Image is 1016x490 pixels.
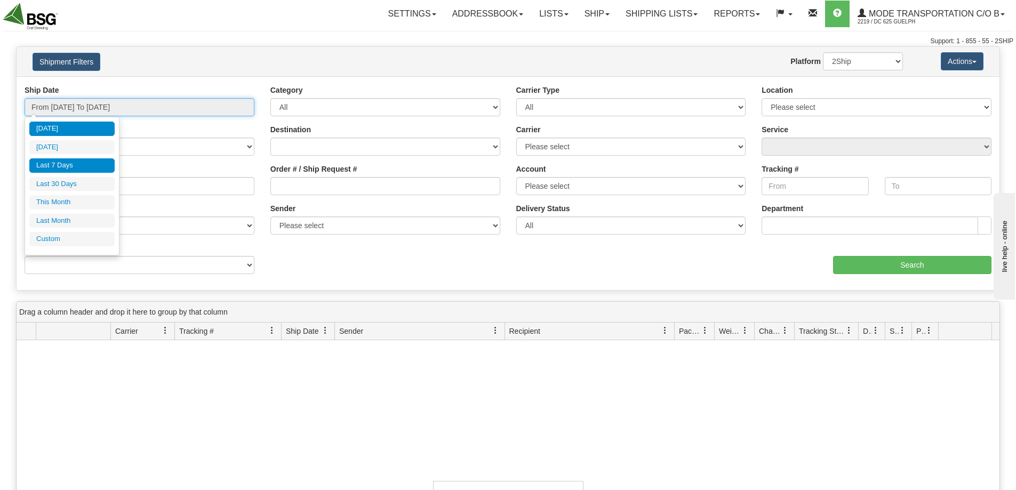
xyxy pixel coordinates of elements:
button: Actions [941,52,983,70]
a: Ship Date filter column settings [316,322,334,340]
button: Shipment Filters [33,53,100,71]
li: Last 30 Days [29,177,115,191]
label: Category [270,85,303,95]
a: Tracking # filter column settings [263,322,281,340]
span: Weight [719,326,741,336]
label: Account [516,164,546,174]
a: Ship [577,1,618,27]
input: Search [833,256,991,274]
span: Shipment Issues [890,326,899,336]
a: Lists [531,1,576,27]
label: Location [762,85,793,95]
span: Charge [759,326,781,336]
a: Recipient filter column settings [656,322,674,340]
a: Shipment Issues filter column settings [893,322,911,340]
a: Addressbook [444,1,532,27]
a: Weight filter column settings [736,322,754,340]
span: Tracking # [179,326,214,336]
div: Support: 1 - 855 - 55 - 2SHIP [3,37,1013,46]
label: Service [762,124,788,135]
li: Custom [29,232,115,246]
span: Mode Transportation c/o B [866,9,999,18]
span: Ship Date [286,326,318,336]
span: Sender [339,326,363,336]
label: Department [762,203,803,214]
li: [DATE] [29,122,115,136]
a: Carrier filter column settings [156,322,174,340]
label: Carrier [516,124,541,135]
span: Delivery Status [863,326,872,336]
span: 2219 / DC 625 Guelph [858,17,938,27]
span: Carrier [115,326,138,336]
a: Reports [706,1,768,27]
a: Packages filter column settings [696,322,714,340]
a: Shipping lists [618,1,706,27]
label: Delivery Status [516,203,570,214]
span: Recipient [509,326,540,336]
span: Pickup Status [916,326,925,336]
a: Mode Transportation c/o B 2219 / DC 625 Guelph [850,1,1013,27]
a: Pickup Status filter column settings [920,322,938,340]
img: logo2219.jpg [3,3,58,30]
div: live help - online [8,9,99,17]
div: grid grouping header [17,302,999,323]
label: Sender [270,203,295,214]
label: Order # / Ship Request # [270,164,357,174]
iframe: chat widget [991,190,1015,299]
a: Delivery Status filter column settings [867,322,885,340]
label: Tracking # [762,164,798,174]
a: Settings [380,1,444,27]
li: Last 7 Days [29,158,115,173]
a: Charge filter column settings [776,322,794,340]
label: Destination [270,124,311,135]
span: Packages [679,326,701,336]
a: Sender filter column settings [486,322,505,340]
input: From [762,177,868,195]
a: Tracking Status filter column settings [840,322,858,340]
li: This Month [29,195,115,210]
label: Platform [790,56,821,67]
li: Last Month [29,214,115,228]
input: To [885,177,991,195]
li: [DATE] [29,140,115,155]
span: Tracking Status [799,326,845,336]
label: Carrier Type [516,85,559,95]
label: Ship Date [25,85,59,95]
